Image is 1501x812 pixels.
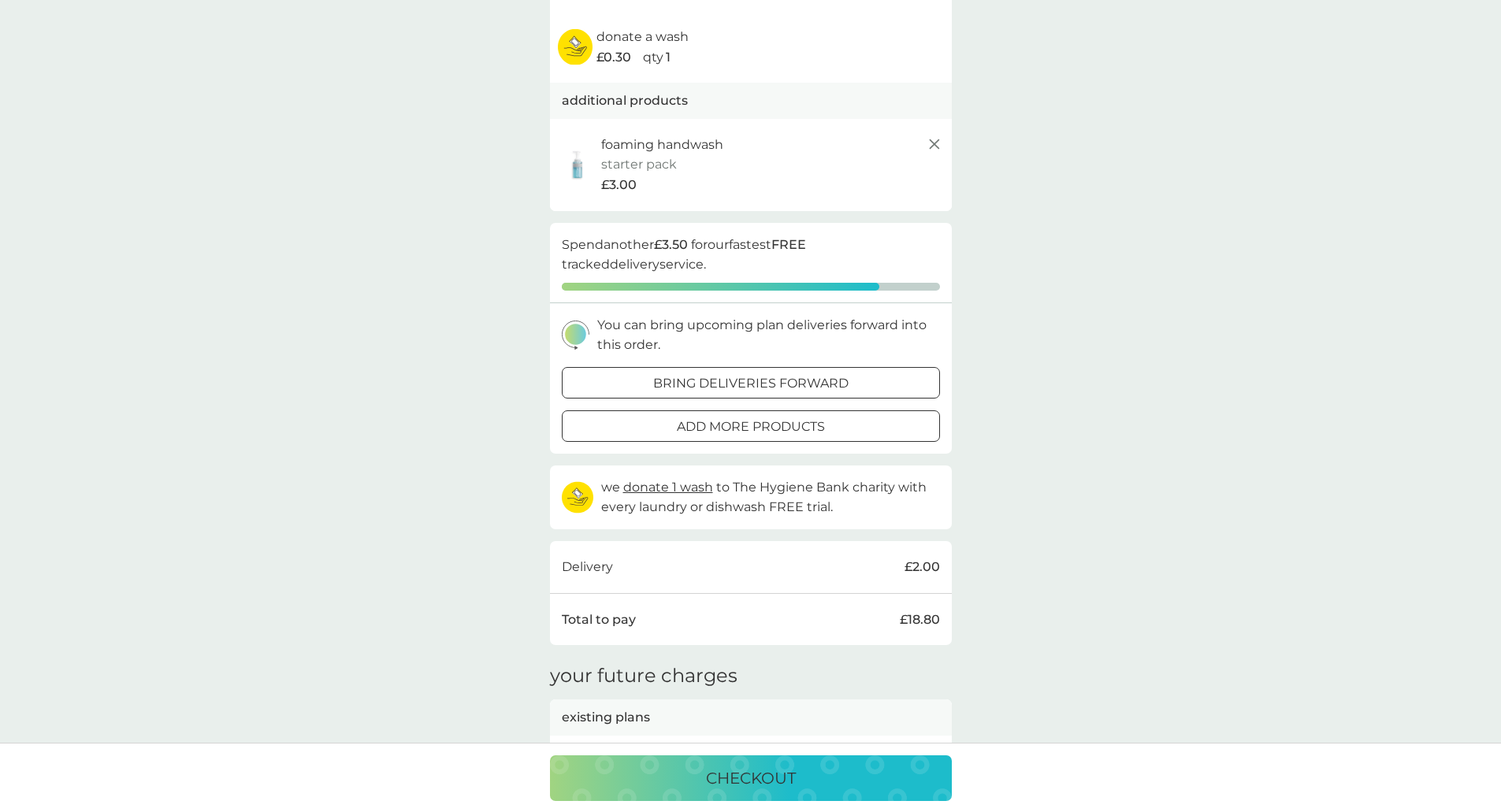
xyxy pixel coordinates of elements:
p: additional products [562,91,688,111]
p: £18.80 [900,610,940,630]
p: bring deliveries forward [653,373,849,394]
p: we to The Hygiene Bank charity with every laundry or dishwash FREE trial. [601,477,940,517]
p: You can bring upcoming plan deliveries forward into this order. [597,315,940,355]
button: bring deliveries forward [562,367,940,399]
p: foaming handwash [601,135,723,155]
p: Total to pay [562,610,636,630]
span: donate 1 wash [623,480,713,495]
span: £0.30 [596,47,631,68]
img: delivery-schedule.svg [562,321,589,350]
p: Delivery [562,557,613,577]
button: add more products [562,410,940,442]
strong: £3.50 [654,237,688,252]
p: add more products [677,417,825,437]
p: qty [643,47,663,68]
p: existing plans [562,707,650,728]
p: £2.00 [905,557,940,577]
p: Spend another for our fastest tracked delivery service. [562,235,940,275]
p: starter pack [601,154,677,175]
span: £3.00 [601,175,637,195]
button: checkout [550,755,952,801]
h3: your future charges [550,665,737,688]
strong: FREE [771,237,806,252]
p: checkout [706,766,796,791]
p: 1 [666,47,671,68]
p: donate a wash [596,27,689,47]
